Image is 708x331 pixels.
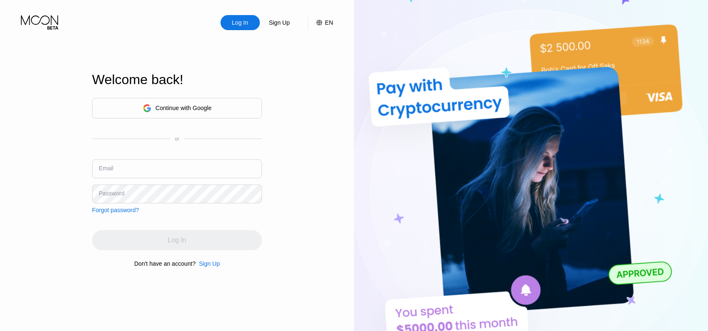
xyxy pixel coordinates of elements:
div: EN [325,19,333,26]
div: Forgot password? [92,207,139,213]
div: Log In [231,18,249,27]
div: Sign Up [195,260,220,267]
div: Continue with Google [92,98,262,118]
div: Don't have an account? [134,260,196,267]
div: Log In [221,15,260,30]
div: Sign Up [199,260,220,267]
div: or [175,136,180,142]
div: EN [308,15,333,30]
div: Email [99,165,113,172]
div: Sign Up [260,15,299,30]
div: Continue with Google [156,105,212,111]
div: Password [99,190,124,197]
div: Welcome back! [92,72,262,87]
div: Sign Up [268,18,291,27]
